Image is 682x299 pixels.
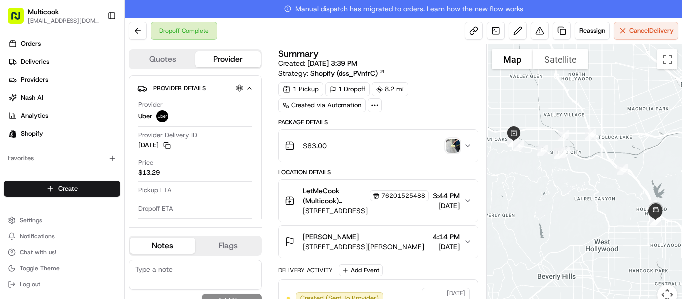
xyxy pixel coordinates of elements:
a: Deliveries [4,54,124,70]
img: photo_proof_of_delivery image [446,139,460,153]
button: Multicook [28,7,59,17]
div: 11 [613,160,632,179]
span: Settings [20,216,42,224]
span: Provider [138,100,163,109]
span: Chat with us! [20,248,56,256]
button: Provider Details [137,80,253,96]
span: Provider Details [153,84,206,92]
span: [DATE] [447,289,465,297]
div: 7 [550,144,569,163]
div: 5 [533,141,552,160]
button: Notes [130,238,195,254]
span: $83.00 [303,141,327,151]
div: 1 Pickup [278,82,323,96]
img: Shopify logo [9,130,17,138]
span: [STREET_ADDRESS] [303,206,429,216]
span: Provider Delivery ID [138,131,197,140]
span: Orders [21,39,41,48]
div: 9 [554,126,573,145]
button: Add Event [339,264,383,276]
div: 1 Dropoff [325,82,370,96]
span: Created: [278,58,357,68]
span: Toggle Theme [20,264,60,272]
button: $83.00photo_proof_of_delivery image [279,130,478,162]
a: Analytics [4,108,124,124]
button: Log out [4,277,120,291]
div: 3 [504,132,523,151]
button: Create [4,181,120,197]
span: Nash AI [21,93,43,102]
span: Manual dispatch has migrated to orders. Learn how the new flow works [284,4,523,14]
span: Notifications [20,232,55,240]
span: Dropoff ETA [138,204,173,213]
a: Shopify [4,126,124,142]
button: Quotes [130,51,195,67]
span: $13.29 [138,168,160,177]
h3: Summary [278,49,319,58]
div: 4 [509,136,528,155]
a: Providers [4,72,124,88]
span: Create [58,184,78,193]
div: 1 [503,131,522,150]
span: Price [138,158,153,167]
button: Multicook[EMAIL_ADDRESS][DOMAIN_NAME] [4,4,103,28]
a: Orders [4,36,124,52]
button: Reassign [575,22,610,40]
div: Strategy: [278,68,385,78]
span: [STREET_ADDRESS][PERSON_NAME] [303,242,424,252]
div: 14 [646,211,665,230]
a: Created via Automation [278,98,366,112]
button: Settings [4,213,120,227]
span: [DATE] [433,201,460,211]
button: Notifications [4,229,120,243]
button: Chat with us! [4,245,120,259]
button: Toggle Theme [4,261,120,275]
span: Cancel Delivery [629,26,674,35]
button: Provider [195,51,261,67]
div: 10 [581,125,600,144]
span: LetMeCook (Multicook) [PERSON_NAME] [303,186,368,206]
div: Favorites [4,150,120,166]
a: Nash AI [4,90,124,106]
div: Package Details [278,118,478,126]
span: 76201525488 [381,192,425,200]
img: uber-new-logo.jpeg [156,110,168,122]
span: Pickup ETA [138,186,172,195]
span: Providers [21,75,48,84]
div: 12 [642,196,661,215]
span: 4:14 PM [433,232,460,242]
div: 8.2 mi [372,82,408,96]
button: Show street map [492,49,533,69]
button: [PERSON_NAME][STREET_ADDRESS][PERSON_NAME]4:14 PM[DATE] [279,226,478,258]
button: LetMeCook (Multicook) [PERSON_NAME]76201525488[STREET_ADDRESS]3:44 PM[DATE] [279,180,478,222]
button: [DATE] [138,141,171,150]
span: Reassign [579,26,605,35]
span: Deliveries [21,57,49,66]
span: Log out [20,280,40,288]
span: [PERSON_NAME] [303,232,359,242]
span: 3:44 PM [433,191,460,201]
button: Flags [195,238,261,254]
button: CancelDelivery [614,22,678,40]
span: Analytics [21,111,48,120]
button: Show satellite imagery [533,49,588,69]
button: [EMAIL_ADDRESS][DOMAIN_NAME] [28,17,99,25]
span: Shopify (dss_PVnfrC) [310,68,378,78]
span: [DATE] 3:39 PM [307,59,357,68]
span: [DATE] [433,242,460,252]
span: Shopify [21,129,43,138]
button: Toggle fullscreen view [657,49,677,69]
span: Uber [138,112,152,121]
a: Shopify (dss_PVnfrC) [310,68,385,78]
div: 8 [555,143,574,162]
div: Delivery Activity [278,266,333,274]
div: Location Details [278,168,478,176]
